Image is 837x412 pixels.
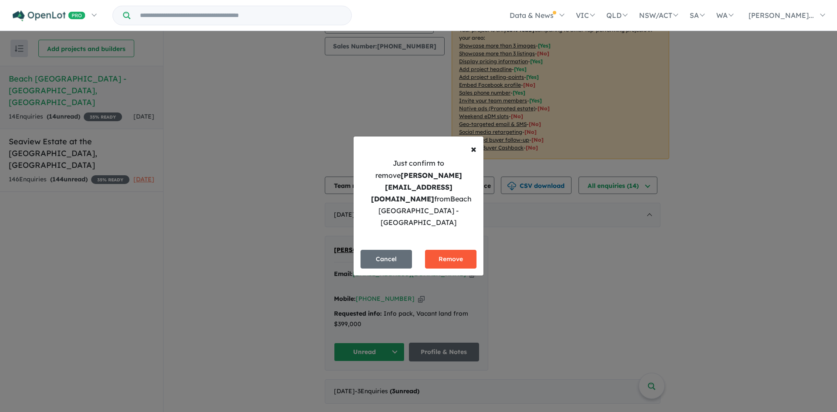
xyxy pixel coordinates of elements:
div: Just confirm to remove from Beach [GEOGRAPHIC_DATA] - [GEOGRAPHIC_DATA] [361,157,476,228]
input: Try estate name, suburb, builder or developer [132,6,350,25]
button: Remove [425,250,476,269]
img: Openlot PRO Logo White [13,10,85,21]
span: × [471,142,476,155]
button: Cancel [361,250,412,269]
span: [PERSON_NAME]... [749,11,814,20]
strong: [PERSON_NAME][EMAIL_ADDRESS][DOMAIN_NAME] [371,171,462,203]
